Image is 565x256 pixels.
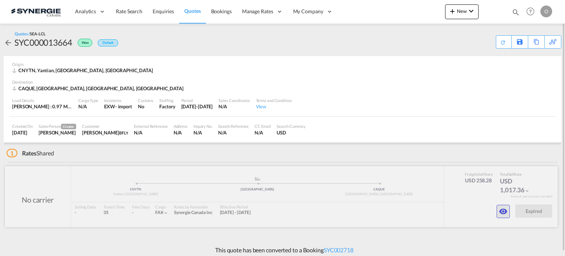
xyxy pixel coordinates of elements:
[30,31,45,36] span: SEA-LCL
[104,103,115,110] div: EXW
[78,98,98,103] div: Cargo Type
[12,67,155,74] div: CNYTN, Yantian, GD, Europe
[138,98,153,103] div: Customs
[12,98,72,103] div: Load Details
[4,38,13,47] md-icon: icon-arrow-left
[500,39,506,45] md-icon: icon-refresh
[218,129,249,136] div: N/A
[39,129,76,136] div: Adriana Groposila
[218,103,250,110] div: N/A
[181,103,213,110] div: 14 Aug 2025
[82,129,128,136] div: Gabrielle Dery-Latour
[212,246,353,254] p: This quote has been converted to a Booking
[277,129,306,136] div: USD
[512,8,520,19] div: icon-magnify
[14,36,72,48] div: SYC000013664
[75,8,96,15] span: Analytics
[184,8,200,14] span: Quotes
[174,129,188,136] div: N/A
[12,79,553,85] div: Destination
[78,103,98,110] div: N/A
[18,67,153,73] span: CNYTN, Yantian, [GEOGRAPHIC_DATA], [GEOGRAPHIC_DATA]
[12,62,553,67] div: Origin
[12,129,33,136] div: 31 Jul 2025
[4,36,14,48] div: icon-arrow-left
[499,207,508,216] md-icon: icon-eye
[7,149,17,157] span: 1
[540,6,552,17] div: O
[277,123,306,129] div: Search Currency
[181,98,213,103] div: Period
[524,5,537,18] span: Help
[293,8,323,15] span: My Company
[82,41,90,48] span: Won
[39,123,76,129] div: Sales Person
[72,36,94,48] div: Won
[256,98,292,103] div: Terms and Condition
[512,8,520,16] md-icon: icon-magnify
[524,5,540,18] div: Help
[467,7,476,15] md-icon: icon-chevron-down
[255,129,271,136] div: N/A
[134,123,167,129] div: External Reference
[512,36,528,48] div: Save As Template
[174,123,188,129] div: Address
[497,205,510,218] button: icon-eye
[218,123,249,129] div: Search Reference
[22,150,37,157] span: Rates
[12,85,185,92] div: CAQUE, Quebec, QC, Americas
[104,98,132,103] div: Incoterms
[7,149,54,157] div: Shared
[242,8,273,15] span: Manage Rates
[193,129,212,136] div: N/A
[134,129,167,136] div: N/A
[119,130,128,135] span: BFLY
[448,8,476,14] span: New
[159,103,175,110] div: Factory Stuffing
[98,39,118,46] div: Default
[159,98,175,103] div: Stuffing
[82,123,128,129] div: Customer
[211,8,232,14] span: Bookings
[255,123,271,129] div: CC Email
[115,103,132,110] div: - import
[500,36,508,45] div: Quote PDF is not available at this time
[153,8,174,14] span: Enquiries
[218,98,250,103] div: Sales Coordinator
[61,124,76,129] span: Creator
[15,31,46,36] div: Quotes /SEA-LCL
[445,4,479,19] button: icon-plus 400-fgNewicon-chevron-down
[11,3,61,20] img: 1f56c880d42311ef80fc7dca854c8e59.png
[12,123,33,129] div: Created On
[256,103,292,110] div: View
[448,7,457,15] md-icon: icon-plus 400-fg
[12,103,72,110] div: [PERSON_NAME] : 0.97 MT | Volumetric Wt : 3.40 CBM | Chargeable Wt : 3.40 W/M
[116,8,142,14] span: Rate Search
[193,123,212,129] div: Inquiry No.
[324,246,353,253] a: SYC002718
[138,103,153,110] div: No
